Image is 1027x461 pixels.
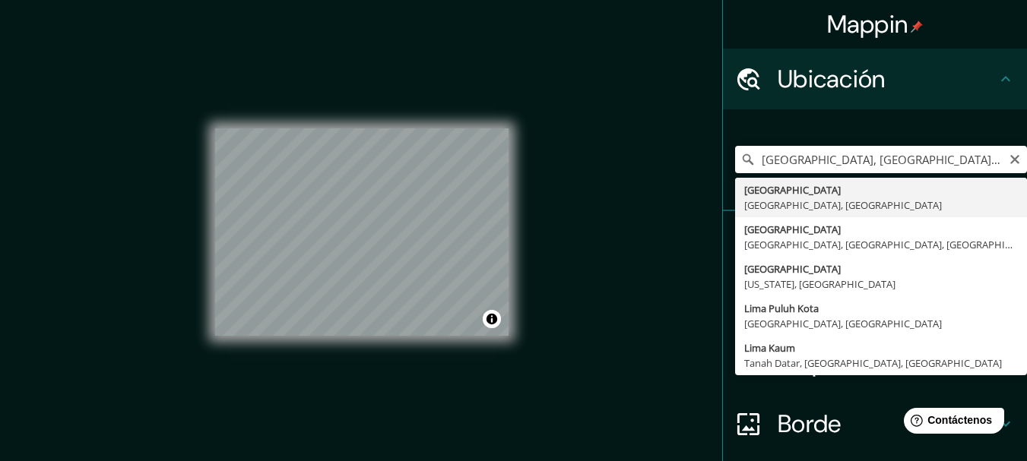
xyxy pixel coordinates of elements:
[723,211,1027,272] div: Patas
[735,146,1027,173] input: Elige tu ciudad o zona
[778,408,842,440] font: Borde
[744,262,841,276] font: [GEOGRAPHIC_DATA]
[778,63,886,95] font: Ubicación
[723,49,1027,109] div: Ubicación
[744,277,895,291] font: [US_STATE], [GEOGRAPHIC_DATA]
[744,341,795,355] font: Lima Kaum
[744,198,942,212] font: [GEOGRAPHIC_DATA], [GEOGRAPHIC_DATA]
[744,356,1002,370] font: Tanah Datar, [GEOGRAPHIC_DATA], [GEOGRAPHIC_DATA]
[744,183,841,197] font: [GEOGRAPHIC_DATA]
[1009,151,1021,166] button: Claro
[483,310,501,328] button: Activar o desactivar atribución
[723,393,1027,454] div: Borde
[827,8,908,40] font: Mappin
[723,333,1027,393] div: Disposición
[744,317,942,330] font: [GEOGRAPHIC_DATA], [GEOGRAPHIC_DATA]
[911,21,923,33] img: pin-icon.png
[723,272,1027,333] div: Estilo
[215,128,509,336] canvas: Mapa
[892,402,1010,444] iframe: Lanzador de widgets de ayuda
[744,302,819,315] font: Lima Puluh Kota
[744,223,841,236] font: [GEOGRAPHIC_DATA]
